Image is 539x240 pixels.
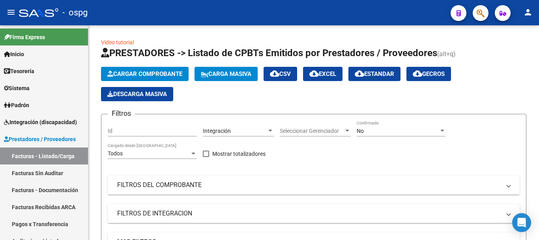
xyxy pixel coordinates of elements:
span: - ospg [62,4,88,21]
button: Cargar Comprobante [101,67,189,81]
span: No [357,128,364,134]
span: Gecros [413,70,445,77]
span: Firma Express [4,33,45,42]
a: Video tutorial [101,39,134,45]
span: Mostrar totalizadores [212,149,266,159]
button: Carga Masiva [195,67,258,81]
span: Tesorería [4,67,34,76]
h3: Filtros [108,108,135,119]
mat-expansion-panel-header: FILTROS DE INTEGRACION [108,204,520,223]
button: EXCEL [303,67,342,81]
div: Open Intercom Messenger [512,213,531,232]
mat-icon: cloud_download [413,69,422,78]
span: Estandar [355,70,394,77]
mat-panel-title: FILTROS DE INTEGRACION [117,209,501,218]
span: Padrón [4,101,29,110]
mat-expansion-panel-header: FILTROS DEL COMPROBANTE [108,176,520,195]
mat-icon: menu [6,8,16,17]
mat-panel-title: FILTROS DEL COMPROBANTE [117,181,501,189]
span: CSV [270,70,291,77]
app-download-masive: Descarga masiva de comprobantes (adjuntos) [101,87,173,101]
mat-icon: cloud_download [309,69,319,78]
span: PRESTADORES -> Listado de CPBTs Emitidos por Prestadores / Proveedores [101,47,437,59]
span: EXCEL [309,70,336,77]
span: Cargar Comprobante [107,70,182,77]
mat-icon: person [523,8,533,17]
span: Inicio [4,50,24,59]
span: Descarga Masiva [107,91,167,98]
button: Descarga Masiva [101,87,173,101]
button: Gecros [406,67,451,81]
span: Sistema [4,84,30,93]
span: Prestadores / Proveedores [4,135,76,144]
mat-icon: cloud_download [270,69,279,78]
span: Carga Masiva [201,70,251,77]
button: CSV [264,67,297,81]
span: Todos [108,150,123,157]
span: Integración (discapacidad) [4,118,77,127]
button: Estandar [348,67,401,81]
span: Seleccionar Gerenciador [280,128,344,134]
span: Integración [203,128,231,134]
span: (alt+q) [437,50,456,58]
mat-icon: cloud_download [355,69,364,78]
